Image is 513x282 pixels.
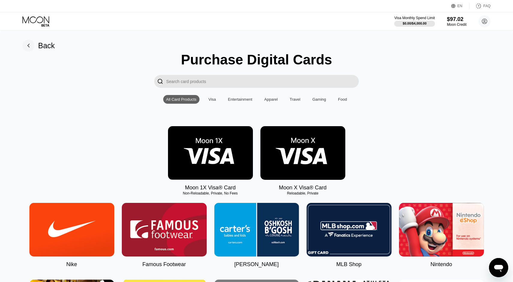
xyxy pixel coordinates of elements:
[225,95,255,104] div: Entertainment
[166,97,196,102] div: All Card Products
[157,78,163,85] div: 
[290,97,301,102] div: Travel
[166,75,359,88] input: Search card products
[309,95,329,104] div: Gaming
[142,261,186,268] div: Famous Footwear
[287,95,304,104] div: Travel
[457,4,463,8] div: EN
[163,95,199,104] div: All Card Products
[66,261,77,268] div: Nike
[447,16,466,22] div: $97.02
[261,95,281,104] div: Apparel
[451,3,469,9] div: EN
[205,95,219,104] div: Visa
[483,4,490,8] div: FAQ
[338,97,347,102] div: Food
[279,185,326,191] div: Moon X Visa® Card
[208,97,216,102] div: Visa
[154,75,166,88] div: 
[469,3,490,9] div: FAQ
[394,16,435,27] div: Visa Monthly Spend Limit$0.00/$4,000.00
[430,261,452,268] div: Nintendo
[447,16,466,27] div: $97.02Moon Credit
[38,41,55,50] div: Back
[22,40,55,52] div: Back
[181,52,332,68] div: Purchase Digital Cards
[394,16,435,20] div: Visa Monthly Spend Limit
[185,185,235,191] div: Moon 1X Visa® Card
[336,261,361,268] div: MLB Shop
[489,258,508,277] iframe: Button to launch messaging window
[228,97,252,102] div: Entertainment
[312,97,326,102] div: Gaming
[168,191,253,195] div: Non-Reloadable, Private, No Fees
[335,95,350,104] div: Food
[403,22,427,25] div: $0.00 / $4,000.00
[447,22,466,27] div: Moon Credit
[260,191,345,195] div: Reloadable, Private
[234,261,279,268] div: [PERSON_NAME]
[264,97,278,102] div: Apparel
